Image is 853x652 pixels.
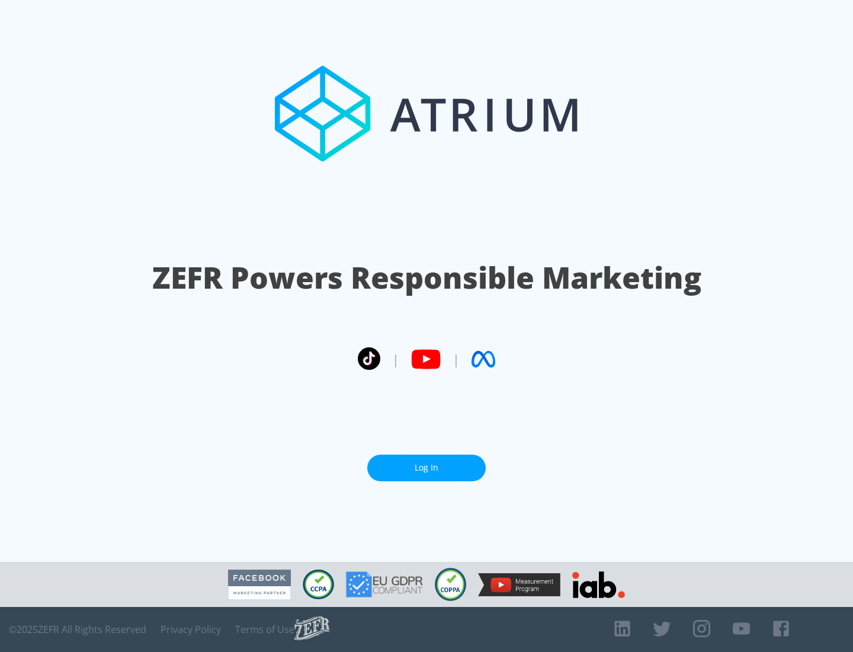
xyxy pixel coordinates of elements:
a: Privacy Policy [161,624,221,635]
span: | [453,350,460,368]
h1: ZEFR Powers Responsible Marketing [152,257,701,298]
img: GDPR Compliant [346,571,423,597]
span: | [392,350,399,368]
img: CCPA Compliant [303,570,334,599]
a: Terms of Use [235,624,294,635]
span: © 2025 ZEFR All Rights Reserved [9,624,146,635]
a: Log In [367,455,486,481]
img: Facebook Marketing Partner [228,570,291,600]
img: IAB [572,571,625,598]
img: YouTube Measurement Program [478,573,560,596]
img: COPPA Compliant [435,568,466,601]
